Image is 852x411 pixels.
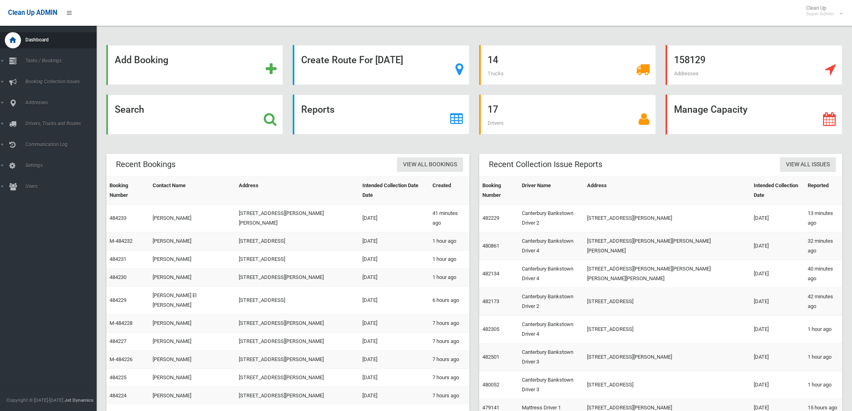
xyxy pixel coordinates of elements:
a: View All Bookings [397,157,463,172]
td: 1 hour ago [804,343,842,371]
td: Canterbury Bankstown Driver 3 [519,371,583,399]
strong: 17 [488,104,498,115]
td: [STREET_ADDRESS] [584,288,751,316]
th: Intended Collection Date Date [359,177,430,204]
a: 482173 [482,298,499,304]
a: 482134 [482,271,499,277]
td: [DATE] [751,232,804,260]
td: [DATE] [751,371,804,399]
td: [PERSON_NAME] [149,232,236,250]
a: Manage Capacity [666,95,842,134]
a: 480052 [482,382,499,388]
td: [DATE] [359,387,430,405]
a: Reports [293,95,469,134]
td: Canterbury Bankstown Driver 4 [519,260,583,288]
td: [STREET_ADDRESS] [236,250,359,268]
a: 17 Drivers [479,95,656,134]
td: [STREET_ADDRESS][PERSON_NAME] [236,351,359,369]
td: [DATE] [359,250,430,268]
td: [STREET_ADDRESS][PERSON_NAME] [236,369,359,387]
a: 480861 [482,243,499,249]
span: Addresses [23,100,103,105]
a: 482305 [482,326,499,332]
strong: Manage Capacity [674,104,747,115]
a: Create Route For [DATE] [293,45,469,85]
a: 479141 [482,405,499,411]
td: Canterbury Bankstown Driver 4 [519,232,583,260]
td: 7 hours ago [429,387,469,405]
span: Trucks [488,70,504,76]
th: Contact Name [149,177,236,204]
a: M-484228 [110,320,132,326]
td: 1 hour ago [804,316,842,343]
td: Canterbury Bankstown Driver 2 [519,288,583,316]
td: [STREET_ADDRESS][PERSON_NAME][PERSON_NAME][PERSON_NAME][PERSON_NAME] [584,260,751,288]
td: 41 minutes ago [429,204,469,232]
td: [DATE] [359,351,430,369]
span: Drivers, Trucks and Routes [23,121,103,126]
span: Clean Up [802,5,842,17]
td: [STREET_ADDRESS][PERSON_NAME][PERSON_NAME][PERSON_NAME] [584,232,751,260]
strong: Reports [301,104,335,115]
td: [PERSON_NAME] [149,387,236,405]
td: 40 minutes ago [804,260,842,288]
strong: Add Booking [115,54,168,66]
td: [STREET_ADDRESS][PERSON_NAME] [584,343,751,371]
td: [DATE] [359,333,430,351]
th: Created [429,177,469,204]
a: 484230 [110,274,126,280]
a: 484233 [110,215,126,221]
td: Canterbury Bankstown Driver 3 [519,343,583,371]
span: Dashboard [23,37,103,43]
a: 484227 [110,338,126,344]
td: [STREET_ADDRESS][PERSON_NAME] [236,314,359,333]
td: [DATE] [359,232,430,250]
a: 484225 [110,374,126,380]
a: M-484226 [110,356,132,362]
td: 7 hours ago [429,369,469,387]
a: 14 Trucks [479,45,656,85]
header: Recent Collection Issue Reports [479,157,612,172]
td: 7 hours ago [429,351,469,369]
td: Canterbury Bankstown Driver 2 [519,204,583,232]
header: Recent Bookings [106,157,185,172]
span: Drivers [488,120,504,126]
strong: Jet Dynamics [64,397,93,403]
td: [DATE] [751,260,804,288]
a: 482501 [482,354,499,360]
td: [PERSON_NAME] [149,314,236,333]
td: [DATE] [359,268,430,287]
a: View All Issues [780,157,836,172]
a: 484229 [110,297,126,303]
small: Super Admin [806,11,834,17]
td: [PERSON_NAME] [149,268,236,287]
td: [STREET_ADDRESS][PERSON_NAME] [584,204,751,232]
span: Clean Up ADMIN [8,9,57,17]
strong: 158129 [674,54,705,66]
td: [DATE] [359,287,430,314]
td: [STREET_ADDRESS] [584,371,751,399]
a: 482229 [482,215,499,221]
td: [DATE] [359,314,430,333]
a: 484224 [110,392,126,399]
th: Reported [804,177,842,204]
td: [DATE] [359,204,430,232]
th: Address [584,177,751,204]
td: 7 hours ago [429,333,469,351]
td: [STREET_ADDRESS] [236,287,359,314]
span: Booking Collection Issues [23,79,103,85]
td: 1 hour ago [429,268,469,287]
th: Address [236,177,359,204]
td: [STREET_ADDRESS][PERSON_NAME] [236,387,359,405]
td: 42 minutes ago [804,288,842,316]
td: [DATE] [359,369,430,387]
span: Communication Log [23,142,103,147]
a: 484231 [110,256,126,262]
td: [STREET_ADDRESS] [236,232,359,250]
td: 1 hour ago [429,232,469,250]
td: [STREET_ADDRESS][PERSON_NAME] [236,268,359,287]
td: 1 hour ago [429,250,469,268]
td: [PERSON_NAME] [149,351,236,369]
th: Intended Collection Date [751,177,804,204]
td: 7 hours ago [429,314,469,333]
